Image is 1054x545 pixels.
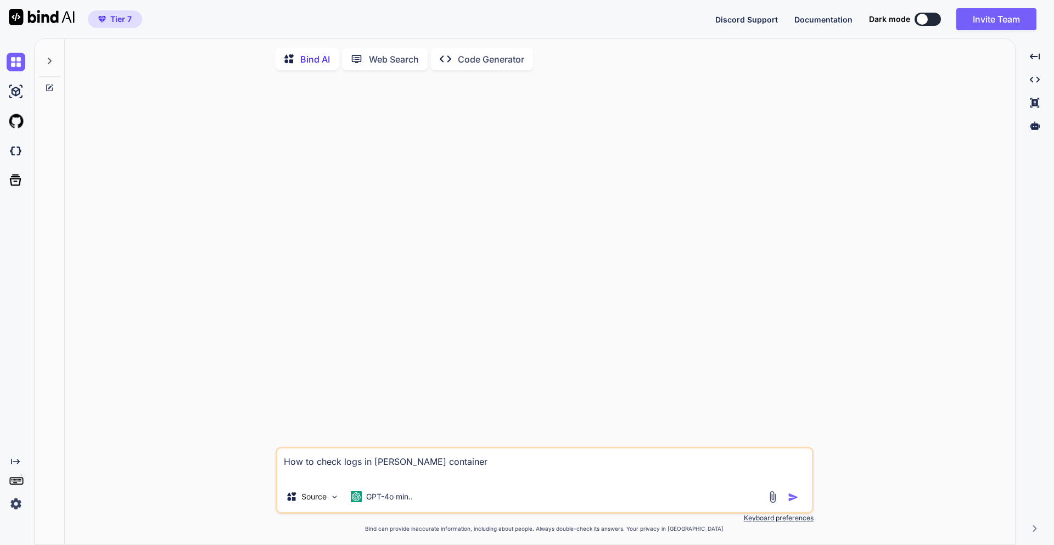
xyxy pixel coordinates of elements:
[869,14,910,25] span: Dark mode
[788,492,799,503] img: icon
[330,492,339,502] img: Pick Models
[7,82,25,101] img: ai-studio
[715,15,778,24] span: Discord Support
[301,491,327,502] p: Source
[276,525,814,533] p: Bind can provide inaccurate information, including about people. Always double-check its answers....
[794,15,853,24] span: Documentation
[794,14,853,25] button: Documentation
[7,495,25,513] img: settings
[7,142,25,160] img: darkCloudIdeIcon
[7,112,25,131] img: githubLight
[458,53,524,66] p: Code Generator
[276,514,814,522] p: Keyboard preferences
[300,53,330,66] p: Bind AI
[956,8,1036,30] button: Invite Team
[98,16,106,23] img: premium
[366,491,413,502] p: GPT-4o min..
[369,53,419,66] p: Web Search
[766,491,779,503] img: attachment
[9,9,75,25] img: Bind AI
[7,53,25,71] img: chat
[88,10,142,28] button: premiumTier 7
[110,14,132,25] span: Tier 7
[715,14,778,25] button: Discord Support
[351,491,362,502] img: GPT-4o mini
[277,448,812,481] textarea: How to check logs in [PERSON_NAME] container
